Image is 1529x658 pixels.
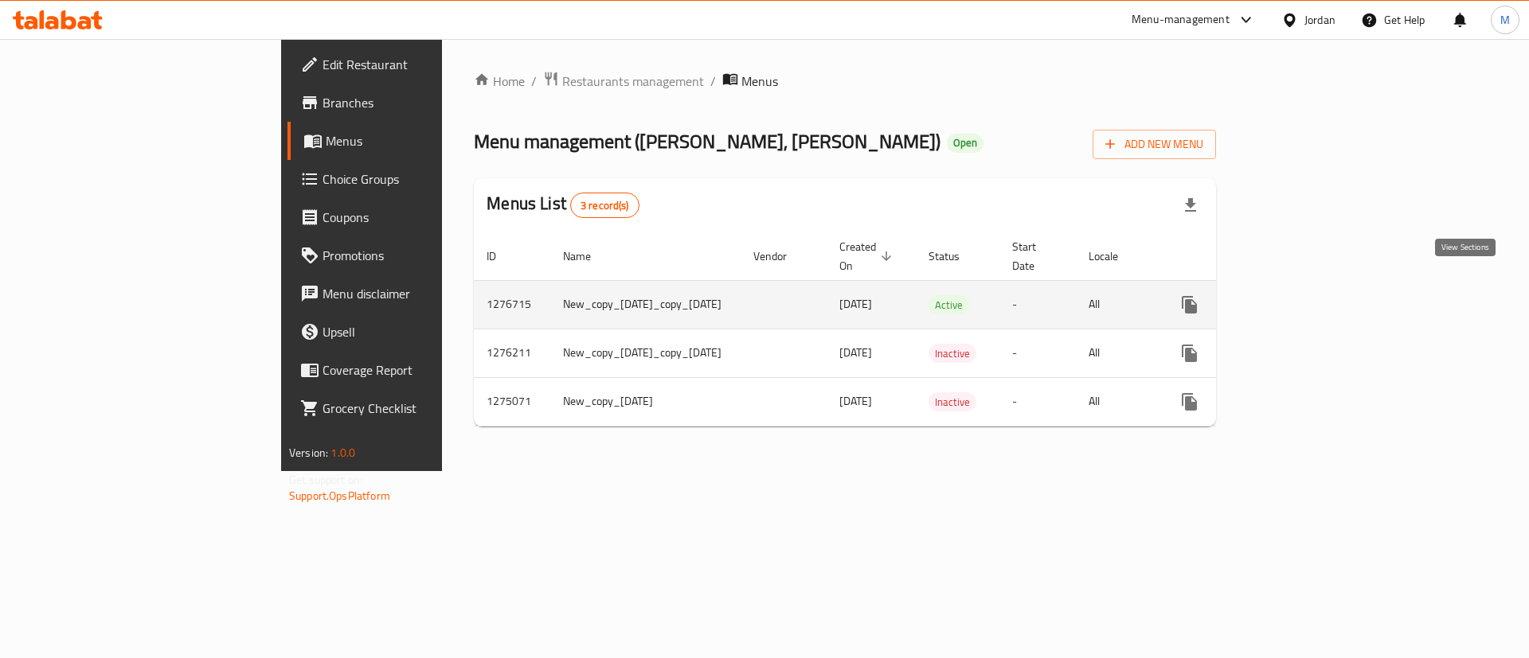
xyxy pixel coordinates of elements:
[710,72,716,91] li: /
[571,198,639,213] span: 3 record(s)
[326,131,524,150] span: Menus
[1093,130,1216,159] button: Add New Menu
[929,296,969,314] span: Active
[1304,11,1335,29] div: Jordan
[323,284,524,303] span: Menu disclaimer
[1209,334,1247,372] button: Change Status
[287,122,537,160] a: Menus
[1209,286,1247,324] button: Change Status
[287,274,537,313] a: Menu disclaimer
[487,247,517,266] span: ID
[839,342,872,363] span: [DATE]
[1158,232,1336,281] th: Actions
[1105,134,1203,154] span: Add New Menu
[323,246,524,265] span: Promotions
[929,295,969,314] div: Active
[330,442,355,463] span: 1.0.0
[999,377,1076,426] td: -
[839,294,872,314] span: [DATE]
[323,55,524,74] span: Edit Restaurant
[1171,334,1209,372] button: more
[323,93,524,112] span: Branches
[999,329,1076,377] td: -
[839,391,872,411] span: [DATE]
[839,237,897,275] span: Created On
[543,71,704,91] a: Restaurants management
[550,377,741,426] td: New_copy_[DATE]
[289,469,362,490] span: Get support on:
[287,389,537,427] a: Grocery Checklist
[287,45,537,84] a: Edit Restaurant
[947,136,983,150] span: Open
[474,123,940,159] span: Menu management ( [PERSON_NAME], [PERSON_NAME] )
[999,280,1076,329] td: -
[1076,280,1158,329] td: All
[1076,329,1158,377] td: All
[929,345,976,363] span: Inactive
[562,72,704,91] span: Restaurants management
[570,193,639,218] div: Total records count
[550,329,741,377] td: New_copy_[DATE]_copy_[DATE]
[929,247,980,266] span: Status
[947,134,983,153] div: Open
[929,393,976,411] span: Inactive
[1171,383,1209,421] button: more
[1500,11,1510,29] span: M
[1089,247,1139,266] span: Locale
[1171,186,1210,224] div: Export file
[289,442,328,463] span: Version:
[929,344,976,363] div: Inactive
[323,208,524,227] span: Coupons
[323,360,524,380] span: Coverage Report
[563,247,612,266] span: Name
[1132,10,1230,29] div: Menu-management
[287,84,537,122] a: Branches
[323,169,524,189] span: Choice Groups
[474,71,1216,91] nav: breadcrumb
[1209,383,1247,421] button: Change Status
[287,313,537,351] a: Upsell
[753,247,808,266] span: Vendor
[323,399,524,418] span: Grocery Checklist
[287,198,537,236] a: Coupons
[1171,286,1209,324] button: more
[1076,377,1158,426] td: All
[550,280,741,329] td: New_copy_[DATE]_copy_[DATE]
[323,322,524,341] span: Upsell
[474,232,1336,426] table: enhanced table
[287,351,537,389] a: Coverage Report
[289,485,390,506] a: Support.OpsPlatform
[741,72,778,91] span: Menus
[287,160,537,198] a: Choice Groups
[1012,237,1057,275] span: Start Date
[487,192,639,218] h2: Menus List
[287,236,537,274] a: Promotions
